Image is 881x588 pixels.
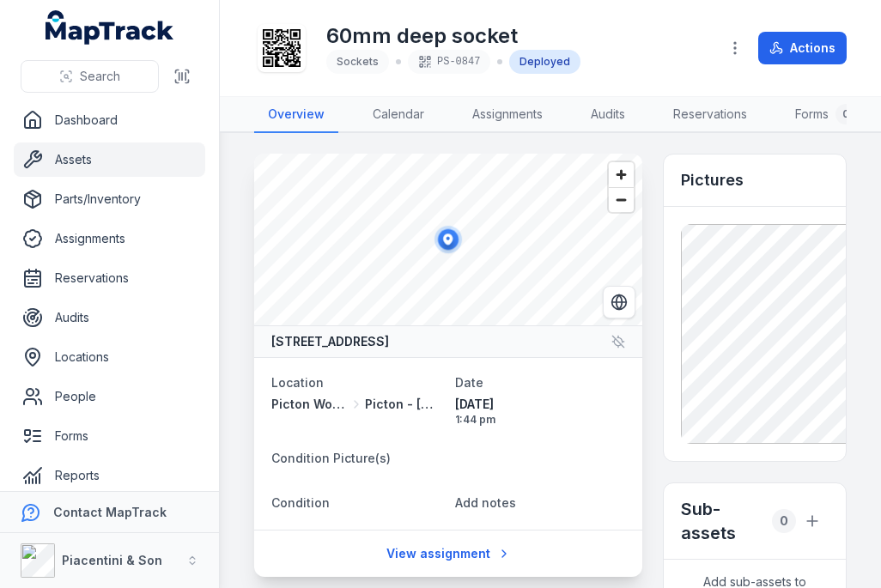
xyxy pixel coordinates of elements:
a: Reservations [14,261,205,295]
span: Search [80,68,120,85]
span: Location [271,375,324,390]
strong: [STREET_ADDRESS] [271,333,389,350]
a: Locations [14,340,205,374]
h2: Sub-assets [681,497,765,545]
a: Overview [254,97,338,133]
span: Add notes [455,495,516,510]
div: Deployed [509,50,580,74]
a: MapTrack [46,10,174,45]
span: 1:44 pm [455,413,625,427]
a: Picton Workshops & BaysPicton - [GEOGRAPHIC_DATA] [271,396,441,413]
a: Audits [14,300,205,335]
a: Forms0 [781,97,870,133]
button: Zoom in [609,162,634,187]
span: Picton Workshops & Bays [271,396,348,413]
span: Sockets [337,55,379,68]
h3: Pictures [681,168,744,192]
strong: Contact MapTrack [53,505,167,519]
span: Picton - [GEOGRAPHIC_DATA] [365,396,441,413]
button: Search [21,60,159,93]
a: Reservations [659,97,761,133]
a: Dashboard [14,103,205,137]
button: Switch to Satellite View [603,286,635,318]
span: Condition [271,495,330,510]
a: Forms [14,419,205,453]
div: 0 [835,104,856,124]
a: Parts/Inventory [14,182,205,216]
a: Assets [14,142,205,177]
div: 0 [772,509,796,533]
a: Audits [577,97,639,133]
div: PS-0847 [408,50,490,74]
span: [DATE] [455,396,625,413]
strong: Piacentini & Son [62,553,162,567]
button: Actions [758,32,847,64]
a: People [14,379,205,414]
a: Calendar [359,97,438,133]
span: Date [455,375,483,390]
a: Assignments [14,221,205,256]
canvas: Map [254,154,642,325]
a: View assignment [375,537,522,570]
a: Reports [14,458,205,493]
button: Zoom out [609,187,634,212]
span: Condition Picture(s) [271,451,391,465]
time: 9/10/2025, 1:44:48 pm [455,396,625,427]
a: Assignments [459,97,556,133]
h1: 60mm deep socket [326,22,580,50]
